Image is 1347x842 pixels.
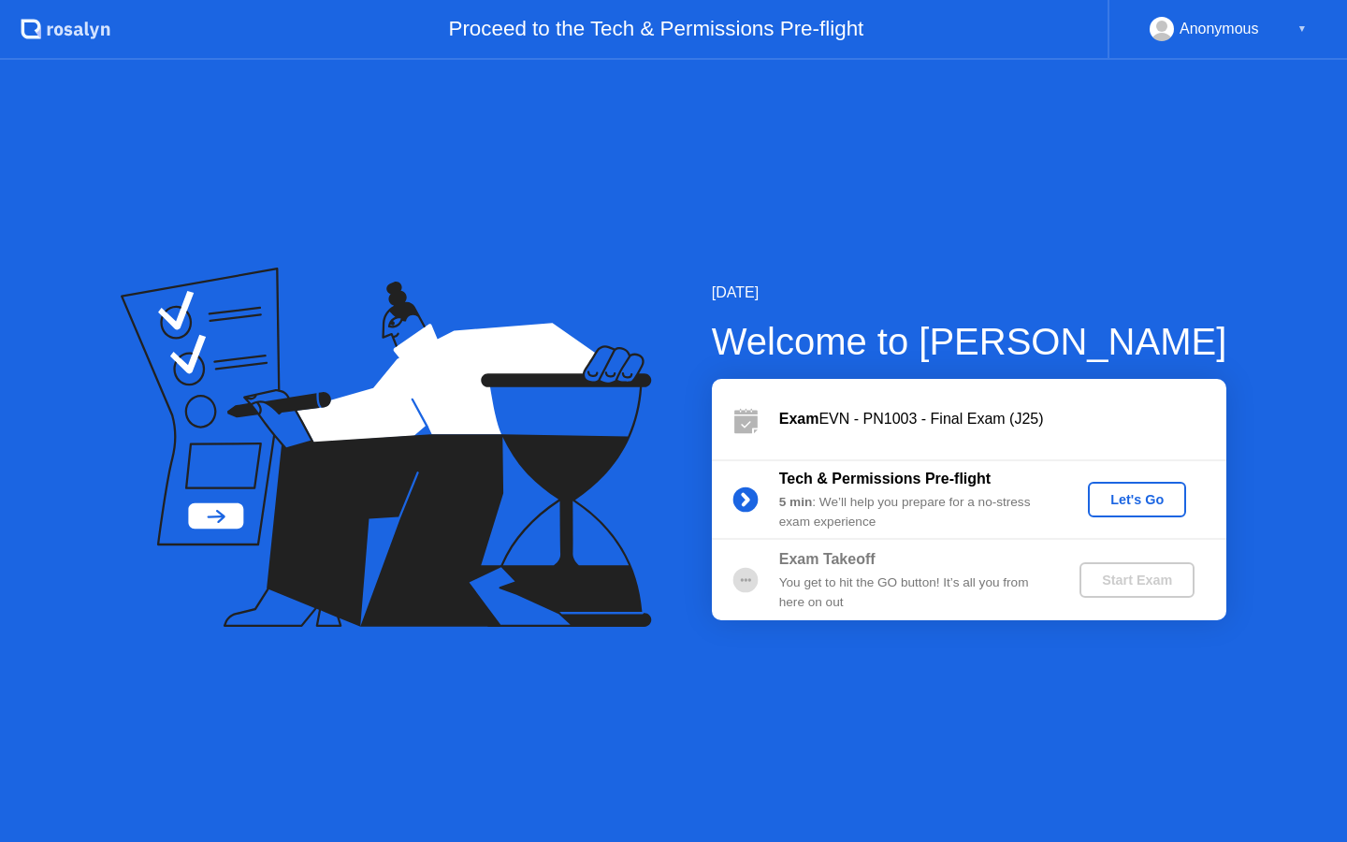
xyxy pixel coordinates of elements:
div: You get to hit the GO button! It’s all you from here on out [779,573,1049,612]
div: Let's Go [1095,492,1179,507]
button: Let's Go [1088,482,1186,517]
div: Start Exam [1087,573,1187,588]
b: Tech & Permissions Pre-flight [779,471,991,486]
b: Exam Takeoff [779,551,876,567]
div: EVN - PN1003 - Final Exam (J25) [779,408,1226,430]
div: : We’ll help you prepare for a no-stress exam experience [779,493,1049,531]
div: [DATE] [712,282,1227,304]
b: 5 min [779,495,813,509]
div: Welcome to [PERSON_NAME] [712,313,1227,370]
div: ▼ [1297,17,1307,41]
div: Anonymous [1180,17,1259,41]
b: Exam [779,411,819,427]
button: Start Exam [1079,562,1195,598]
